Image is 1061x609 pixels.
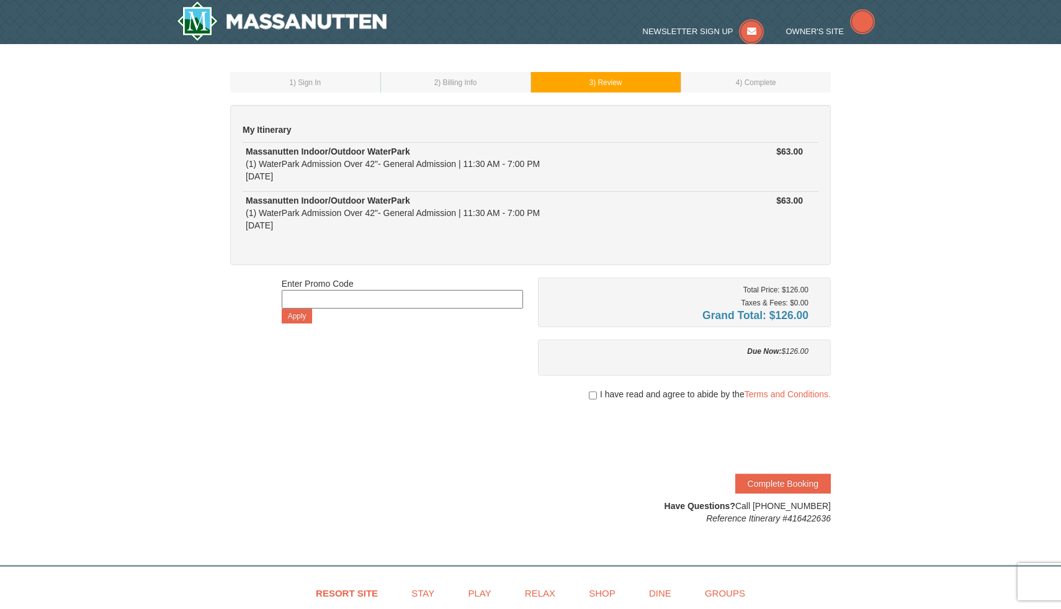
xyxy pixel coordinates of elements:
[747,347,781,356] strong: Due Now:
[434,78,477,87] small: 2
[177,1,387,41] a: Massanutten Resort
[743,286,808,294] small: Total Price: $126.00
[452,579,506,607] a: Play
[642,413,831,461] iframe: reCAPTCHA
[289,78,321,87] small: 1
[282,309,313,323] button: Apply
[573,579,631,607] a: Shop
[600,388,831,400] span: I have read and agree to abide by the
[776,196,803,205] strong: $63.00
[741,299,808,307] small: Taxes & Fees: $0.00
[438,78,477,87] span: ) Billing Info
[246,145,679,183] div: (1) WaterPark Admission Over 42"- General Admission | 11:30 AM - 7:00 PM [DATE]
[706,513,831,523] em: Reference Itinerary #416422636
[593,78,622,87] span: ) Review
[735,474,831,494] button: Complete Booking
[786,27,844,36] span: Owner's Site
[736,78,776,87] small: 4
[776,147,803,156] strong: $63.00
[293,78,321,87] span: ) Sign In
[643,27,764,36] a: Newsletter Sign Up
[547,345,808,358] div: $126.00
[589,78,622,87] small: 3
[243,124,818,136] h5: My Itinerary
[745,389,831,399] a: Terms and Conditions.
[740,78,776,87] span: ) Complete
[689,579,761,607] a: Groups
[246,194,679,232] div: (1) WaterPark Admission Over 42"- General Admission | 11:30 AM - 7:00 PM [DATE]
[547,309,808,322] h4: Grand Total: $126.00
[246,147,410,156] strong: Massanutten Indoor/Outdoor WaterPark
[538,500,831,525] div: Call [PHONE_NUMBER]
[643,27,733,36] span: Newsletter Sign Up
[396,579,450,607] a: Stay
[633,579,687,607] a: Dine
[665,501,735,511] strong: Have Questions?
[300,579,393,607] a: Resort Site
[177,1,387,41] img: Massanutten Resort Logo
[246,196,410,205] strong: Massanutten Indoor/Outdoor WaterPark
[282,277,523,323] div: Enter Promo Code
[786,27,875,36] a: Owner's Site
[509,579,571,607] a: Relax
